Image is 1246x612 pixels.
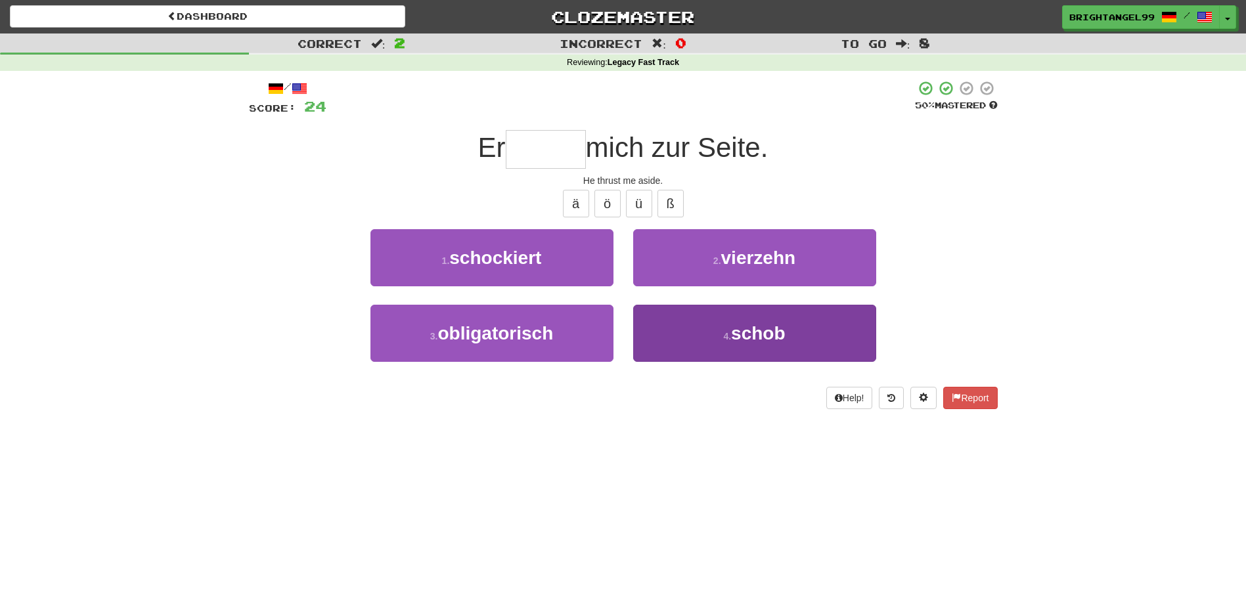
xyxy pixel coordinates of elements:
div: / [249,80,326,97]
button: ß [657,190,684,217]
button: 1.schockiert [370,229,613,286]
span: : [371,38,386,49]
span: / [1184,11,1190,20]
button: ö [594,190,621,217]
div: Mastered [915,100,998,112]
small: 2 . [713,255,721,266]
span: 8 [919,35,930,51]
span: : [896,38,910,49]
button: 4.schob [633,305,876,362]
small: 4 . [723,331,731,341]
span: schob [731,323,785,343]
div: He thrust me aside. [249,174,998,187]
button: 2.vierzehn [633,229,876,286]
span: 0 [675,35,686,51]
span: brightangel99 [1069,11,1155,23]
button: 3.obligatorisch [370,305,613,362]
span: Score: [249,102,296,114]
span: Correct [298,37,362,50]
a: brightangel99 / [1062,5,1220,29]
span: 2 [394,35,405,51]
span: obligatorisch [437,323,553,343]
button: ü [626,190,652,217]
button: Round history (alt+y) [879,387,904,409]
small: 3 . [430,331,438,341]
button: ä [563,190,589,217]
span: 50 % [915,100,935,110]
strong: Legacy Fast Track [608,58,679,67]
span: To go [841,37,887,50]
button: Report [943,387,997,409]
span: : [652,38,666,49]
span: Incorrect [560,37,642,50]
span: vierzehn [721,248,796,268]
a: Dashboard [10,5,405,28]
span: mich zur Seite. [586,132,768,163]
span: 24 [304,98,326,114]
small: 1 . [442,255,450,266]
span: Er [478,132,506,163]
button: Help! [826,387,873,409]
a: Clozemaster [425,5,820,28]
span: schockiert [449,248,541,268]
